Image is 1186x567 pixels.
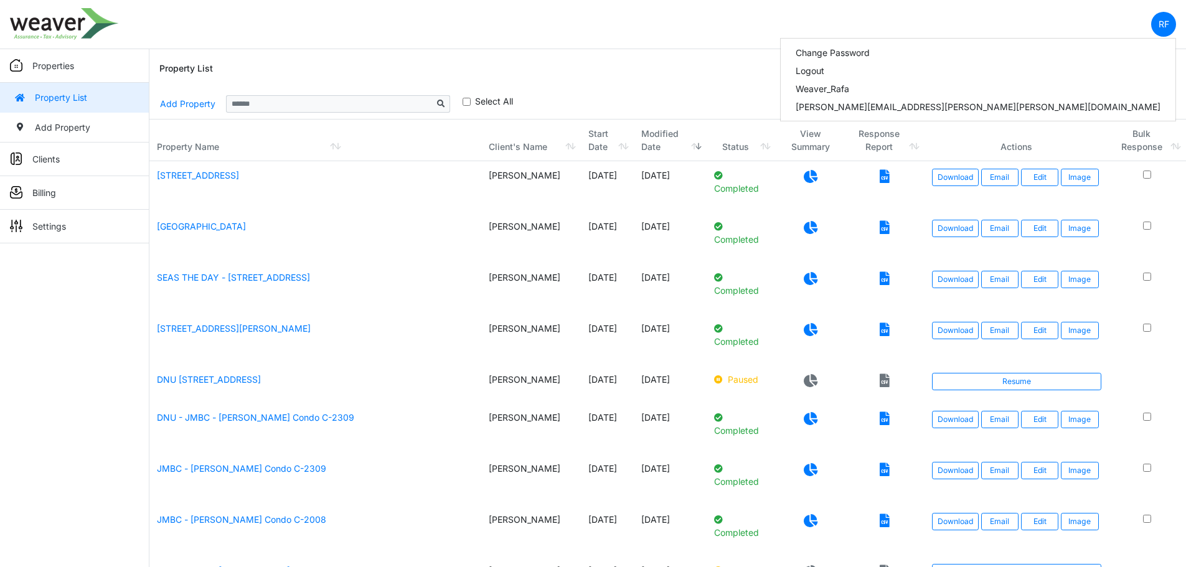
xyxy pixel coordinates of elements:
p: Billing [32,186,56,199]
p: Paused [714,373,768,386]
h6: Property List [159,63,213,74]
button: Email [981,462,1019,479]
td: [DATE] [581,365,634,403]
td: [DATE] [581,263,634,314]
button: Email [981,169,1019,186]
img: spp logo [10,8,119,40]
button: Image [1061,322,1098,339]
td: [DATE] [634,454,707,505]
div: RF [780,38,1176,121]
a: Edit [1021,322,1058,339]
a: Edit [1021,411,1058,428]
img: sidemenu_properties.png [10,59,22,72]
a: Edit [1021,462,1058,479]
button: Image [1061,411,1098,428]
button: Email [981,271,1019,288]
a: RF [1151,12,1176,37]
p: Completed [714,411,768,437]
th: Actions [925,119,1109,161]
label: Select All [475,95,513,108]
th: Property Name: activate to sort column ascending [149,119,481,161]
td: [DATE] [634,365,707,403]
td: [DATE] [581,212,634,263]
td: [DATE] [581,314,634,365]
input: Sizing example input [226,95,433,113]
img: sidemenu_client.png [10,152,22,165]
a: JMBC - [PERSON_NAME] Condo C-2309 [157,463,326,474]
p: Settings [32,220,66,233]
td: [DATE] [634,403,707,454]
th: View Summary [776,119,845,161]
a: JMBC - [PERSON_NAME] Condo C-2008 [157,514,326,525]
td: [PERSON_NAME] [481,161,581,212]
td: [PERSON_NAME] [481,263,581,314]
img: sidemenu_billing.png [10,186,22,199]
p: Completed [714,271,768,297]
a: Resume [932,373,1101,390]
a: Download [932,411,979,428]
p: Completed [714,462,768,488]
p: Completed [714,322,768,348]
td: [PERSON_NAME] [481,365,581,403]
a: Download [932,271,979,288]
p: Completed [714,169,768,195]
a: SEAS THE DAY - [STREET_ADDRESS] [157,272,310,283]
button: Image [1061,271,1098,288]
button: Email [981,513,1019,530]
button: Image [1061,462,1098,479]
a: Add Property [159,93,216,115]
a: Logout [781,62,1175,80]
a: Change Password [781,44,1175,62]
th: Response Report: activate to sort column ascending [845,119,925,161]
img: sidemenu_settings.png [10,220,22,232]
a: [STREET_ADDRESS][PERSON_NAME] [157,323,311,334]
td: [PERSON_NAME] [481,454,581,505]
button: Email [981,220,1019,237]
button: Email [981,322,1019,339]
a: Edit [1021,513,1058,530]
a: Download [932,169,979,186]
a: Download [932,462,979,479]
a: Edit [1021,271,1058,288]
button: Image [1061,169,1098,186]
td: [PERSON_NAME] [481,505,581,556]
a: Download [932,220,979,237]
p: Completed [714,513,768,539]
th: Client's Name: activate to sort column ascending [481,119,581,161]
button: Email [981,411,1019,428]
td: [DATE] [581,161,634,212]
a: DNU [STREET_ADDRESS] [157,374,261,385]
th: Status: activate to sort column ascending [707,119,776,161]
a: Download [932,513,979,530]
td: [DATE] [634,161,707,212]
a: [GEOGRAPHIC_DATA] [157,221,246,232]
a: Edit [1021,220,1058,237]
p: Clients [32,152,60,166]
td: [PERSON_NAME] [481,314,581,365]
button: Image [1061,513,1098,530]
p: Properties [32,59,74,72]
td: [PERSON_NAME] [481,403,581,454]
th: Start Date: activate to sort column ascending [581,119,634,161]
td: [DATE] [581,403,634,454]
th: Modified Date: activate to sort column ascending [634,119,707,161]
a: DNU - JMBC - [PERSON_NAME] Condo C-2309 [157,412,354,423]
p: RF [1159,17,1169,30]
p: Completed [714,220,768,246]
td: [DATE] [634,263,707,314]
button: Image [1061,220,1098,237]
td: [PERSON_NAME] [481,212,581,263]
a: Edit [1021,169,1058,186]
td: [DATE] [581,454,634,505]
td: [DATE] [634,212,707,263]
td: [DATE] [634,505,707,556]
a: [STREET_ADDRESS] [157,170,239,180]
td: [DATE] [581,505,634,556]
a: Download [932,322,979,339]
th: Bulk Response: activate to sort column ascending [1109,119,1186,161]
td: [DATE] [634,314,707,365]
